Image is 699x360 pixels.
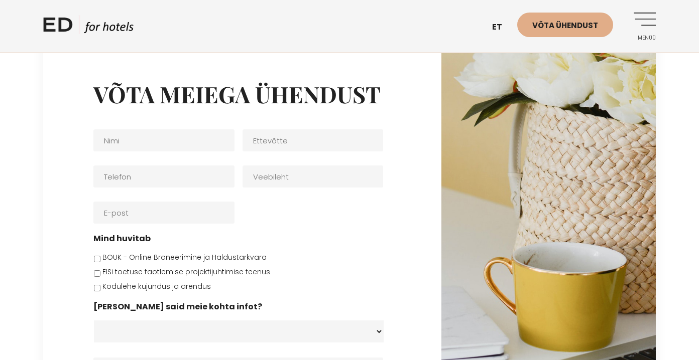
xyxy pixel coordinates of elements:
[93,234,151,244] label: Mind huvitab
[487,15,517,40] a: et
[102,281,211,292] label: Kodulehe kujundus ja arendus
[517,13,613,37] a: Võta ühendust
[93,165,235,188] input: Telefon
[628,13,656,40] a: Menüü
[628,35,656,41] span: Menüü
[43,15,134,40] a: ED HOTELS
[102,267,270,277] label: EISi toetuse taotlemise projektijuhtimise teenus
[93,80,391,107] h2: Võta meiega ühendust
[243,129,384,151] input: Ettevõtte
[93,129,235,151] input: Nimi
[93,202,235,224] input: E-post
[102,252,267,263] label: BOUK - Online Broneerimine ja Haldustarkvara
[243,165,384,188] input: Veebileht
[93,302,262,312] label: [PERSON_NAME] said meie kohta infot?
